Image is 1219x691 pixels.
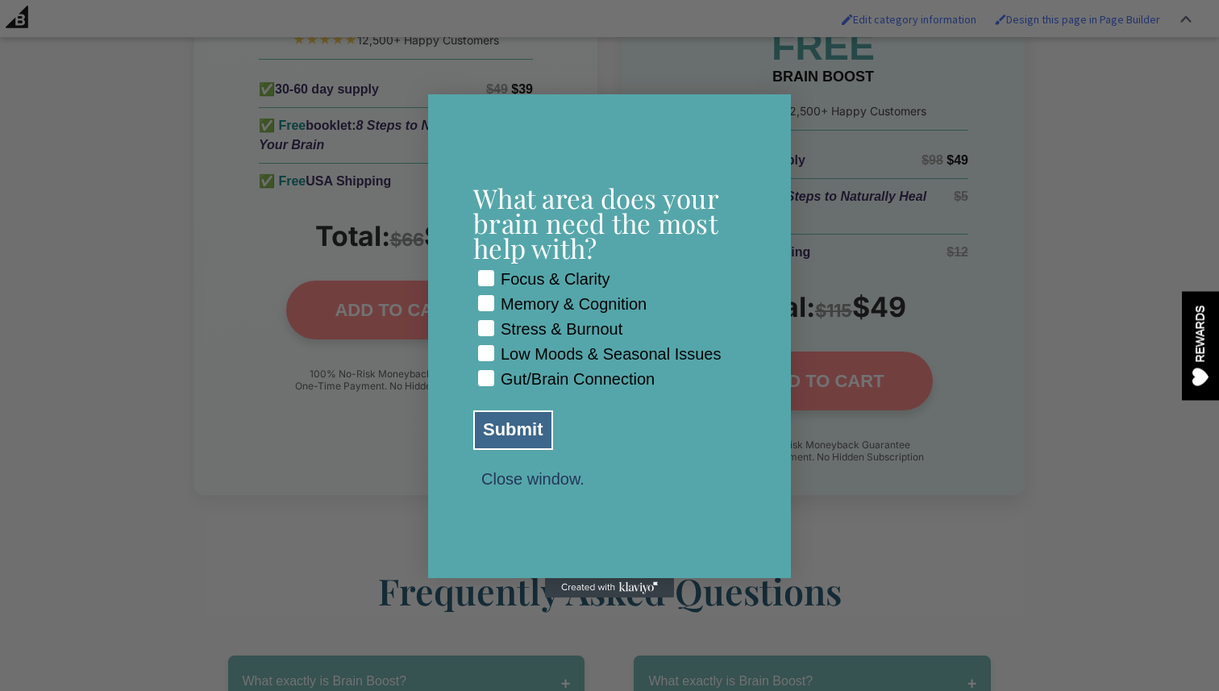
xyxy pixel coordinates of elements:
div: Memory & Cognition [501,295,647,314]
button: Close window. [473,471,593,485]
button: Close dialog [756,101,784,129]
a: Created with Klaviyo - opens in a new tab [545,578,674,597]
div: Gut/Brain Connection [501,370,655,389]
div: Low Moods & Seasonal Issues [501,345,722,364]
div: Stress & Burnout [501,320,622,339]
div: Focus & Clarity [501,270,610,289]
span: What area does your brain need the most help with? [473,180,718,265]
button: Submit [473,410,553,450]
